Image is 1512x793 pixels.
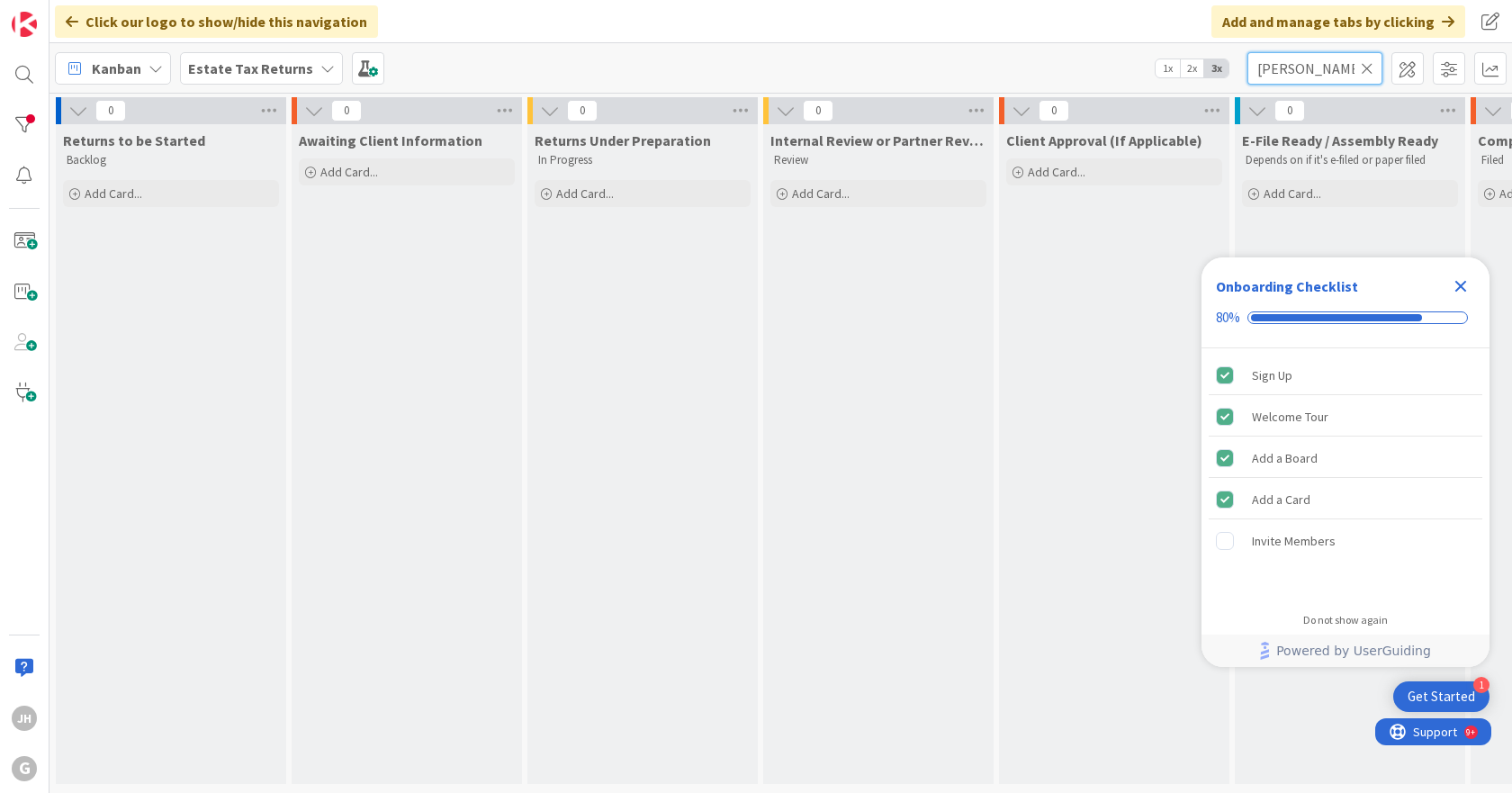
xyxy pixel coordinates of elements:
div: Add a Board [1252,447,1318,469]
div: Footer [1201,635,1489,667]
div: Close Checklist [1446,272,1475,301]
span: 0 [803,100,833,122]
span: 0 [95,100,126,122]
div: Do not show again [1303,613,1388,627]
div: Onboarding Checklist [1216,275,1358,297]
span: Add Card... [320,164,378,180]
span: 3x [1204,59,1228,77]
div: Add and manage tabs by clicking [1211,5,1465,38]
span: Add Card... [792,185,850,202]
span: 0 [567,100,598,122]
span: 1x [1156,59,1180,77]
span: Awaiting Client Information [299,131,482,149]
div: Invite Members is incomplete. [1209,521,1482,561]
div: Add a Board is complete. [1209,438,1482,478]
div: Checklist progress: 80% [1216,310,1475,326]
span: 2x [1180,59,1204,77]
div: Welcome Tour is complete. [1209,397,1482,437]
div: Add a Card is complete. [1209,480,1482,519]
div: 80% [1216,310,1240,326]
span: Add Card... [1028,164,1085,180]
input: Quick Filter... [1247,52,1382,85]
div: Add a Card [1252,489,1310,510]
div: 9+ [91,7,100,22]
div: Sign Up [1252,365,1292,386]
p: Review [774,153,983,167]
span: Powered by UserGuiding [1276,640,1431,662]
span: Internal Review or Partner Review [770,131,986,149]
b: Estate Tax Returns [188,59,313,77]
a: Powered by UserGuiding [1210,635,1480,667]
div: Invite Members [1252,530,1336,552]
div: Checklist Container [1201,257,1489,667]
div: Welcome Tour [1252,406,1328,428]
span: Kanban [92,58,141,79]
span: Add Card... [1264,185,1321,202]
span: Support [38,3,82,24]
div: Open Get Started checklist, remaining modules: 1 [1393,681,1489,712]
img: Visit kanbanzone.com [12,12,37,37]
div: Checklist items [1201,348,1489,601]
span: Add Card... [85,185,142,202]
span: E-File Ready / Assembly Ready [1242,131,1438,149]
span: Returns to be Started [63,131,205,149]
p: In Progress [538,153,747,167]
span: 0 [1039,100,1069,122]
span: 0 [331,100,362,122]
div: G [12,756,37,781]
span: Add Card... [556,185,614,202]
div: Get Started [1408,688,1475,706]
div: 1 [1473,677,1489,693]
span: Client Approval (If Applicable) [1006,131,1202,149]
div: JH [12,706,37,731]
div: Sign Up is complete. [1209,356,1482,395]
span: Returns Under Preparation [535,131,711,149]
span: 0 [1274,100,1305,122]
p: Backlog [67,153,275,167]
div: Click our logo to show/hide this navigation [55,5,378,38]
p: Depends on if it's e-filed or paper filed [1246,153,1454,167]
